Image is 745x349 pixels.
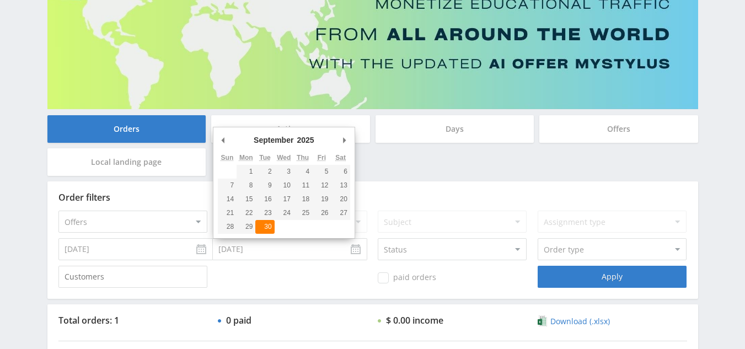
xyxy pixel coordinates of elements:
[237,179,255,192] button: 8
[331,192,350,206] button: 20
[218,192,237,206] button: 14
[538,315,547,326] img: xlsx
[58,266,207,288] input: Customers
[331,165,350,179] button: 6
[255,179,274,192] button: 9
[293,206,312,220] button: 25
[312,206,331,220] button: 26
[295,132,315,148] div: 2025
[275,192,293,206] button: 17
[275,206,293,220] button: 24
[239,154,253,162] abbr: Monday
[538,266,687,288] div: Apply
[378,272,436,283] span: paid orders
[237,220,255,234] button: 29
[47,115,206,143] div: Orders
[312,179,331,192] button: 12
[218,179,237,192] button: 7
[218,220,237,234] button: 28
[237,192,255,206] button: 15
[58,238,213,260] input: Use the arrow keys to pick a date
[331,206,350,220] button: 27
[211,115,370,143] div: Actions
[275,179,293,192] button: 10
[297,154,309,162] abbr: Thursday
[312,192,331,206] button: 19
[277,154,291,162] abbr: Wednesday
[58,315,207,325] div: Total orders: 1
[226,315,251,325] div: 0 paid
[293,165,312,179] button: 4
[550,317,610,326] span: Download (.xlsx)
[255,206,274,220] button: 23
[539,115,698,143] div: Offers
[221,154,234,162] abbr: Sunday
[275,165,293,179] button: 3
[237,206,255,220] button: 22
[318,154,326,162] abbr: Friday
[386,315,443,325] div: $ 0.00 income
[538,316,610,327] a: Download (.xlsx)
[335,154,346,162] abbr: Saturday
[58,192,687,202] div: Order filters
[339,132,350,148] button: Next month
[255,220,274,234] button: 30
[331,179,350,192] button: 13
[255,192,274,206] button: 16
[376,115,534,143] div: Days
[293,192,312,206] button: 18
[293,179,312,192] button: 11
[218,206,237,220] button: 21
[218,132,229,148] button: Previous month
[47,148,206,176] div: Local landing page
[259,154,270,162] abbr: Tuesday
[255,165,274,179] button: 2
[312,165,331,179] button: 5
[213,238,367,260] input: Use the arrow keys to pick a date
[237,165,255,179] button: 1
[252,132,295,148] div: September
